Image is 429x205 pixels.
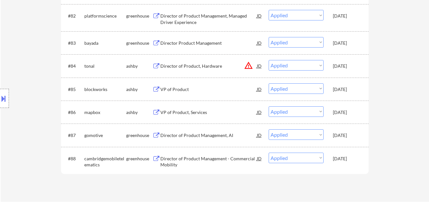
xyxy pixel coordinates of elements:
[160,40,257,46] div: Director Product Management
[84,13,126,19] div: platformscience
[126,13,152,19] div: greenhouse
[160,63,257,69] div: Director of Product, Hardware
[333,156,361,162] div: [DATE]
[256,10,263,21] div: JD
[256,153,263,164] div: JD
[126,63,152,69] div: ashby
[126,109,152,116] div: ashby
[244,61,253,70] button: warning_amber
[256,83,263,95] div: JD
[333,40,361,46] div: [DATE]
[256,106,263,118] div: JD
[333,86,361,93] div: [DATE]
[333,132,361,139] div: [DATE]
[68,13,79,19] div: #82
[84,156,126,168] div: cambridgemobiletelematics
[333,109,361,116] div: [DATE]
[160,109,257,116] div: VP of Product, Services
[68,156,79,162] div: #88
[256,60,263,72] div: JD
[126,132,152,139] div: greenhouse
[160,13,257,25] div: Director of Product Management, Managed Driver Experience
[333,63,361,69] div: [DATE]
[256,37,263,49] div: JD
[126,156,152,162] div: greenhouse
[333,13,361,19] div: [DATE]
[126,40,152,46] div: greenhouse
[256,129,263,141] div: JD
[160,156,257,168] div: Director of Product Management - Commercial Mobility
[160,132,257,139] div: Director of Product Management, AI
[160,86,257,93] div: VP of Product
[126,86,152,93] div: ashby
